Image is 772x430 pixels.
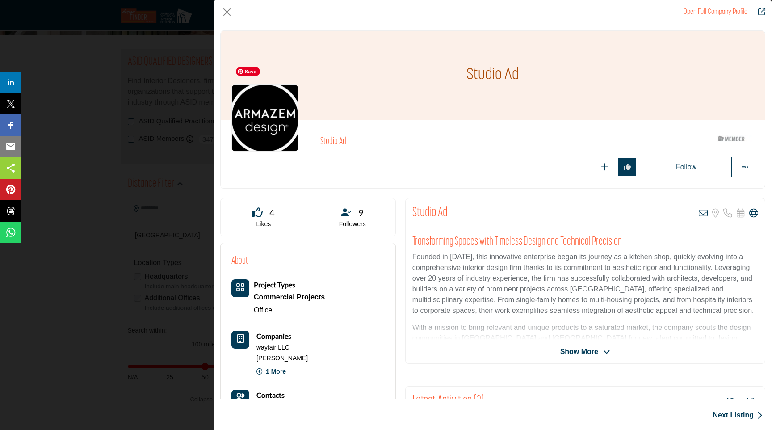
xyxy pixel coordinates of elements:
[254,281,295,289] a: Project Types
[231,279,249,297] button: Category Icon
[684,8,747,16] a: Redirect to studio-ad
[412,393,484,409] h2: Latest Activities (3)
[254,291,325,304] div: Involve the design, construction, or renovation of spaces used for business purposes such as offi...
[254,306,273,314] a: Office
[231,331,249,349] button: Company Icon
[269,206,275,219] span: 4
[256,391,285,399] b: Contacts
[256,343,289,352] a: wayfair LLC
[220,5,234,19] button: Close
[641,157,732,177] button: Redirect to login
[236,67,260,76] span: Save
[712,133,752,144] img: ASID Members
[412,322,758,408] p: With a mission to bring relevant and unique products to a saturated market, the company scouts th...
[412,235,758,249] h2: Transforming Spaces with Timeless Design and Technical Precision
[256,331,291,341] b: Companies
[466,31,519,120] h1: Studio Ad
[713,410,763,421] a: Next Listing
[231,390,249,408] a: Link of redirect to contact page
[727,396,758,407] a: View All
[358,206,364,219] span: 9
[596,158,614,176] button: Redirect to login page
[232,220,295,229] p: Likes
[618,158,636,176] button: Redirect to login page
[254,291,325,304] a: Commercial Projects
[256,390,285,401] a: Contacts
[412,252,758,316] p: Founded in [DATE], this innovative enterprise began its journey as a kitchen shop, quickly evolvi...
[256,364,286,383] p: 1 More
[752,7,765,17] a: Redirect to studio-ad
[736,158,754,176] button: More Options
[320,136,566,148] h2: Studio Ad
[231,390,249,408] button: Contact-Employee Icon
[412,205,448,221] h2: Studio Ad
[231,254,248,269] h2: About
[560,346,598,357] span: Show More
[254,280,295,289] b: Project Types
[231,84,298,152] img: studio-ad logo
[321,220,384,229] p: Followers
[256,354,308,363] a: [PERSON_NAME]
